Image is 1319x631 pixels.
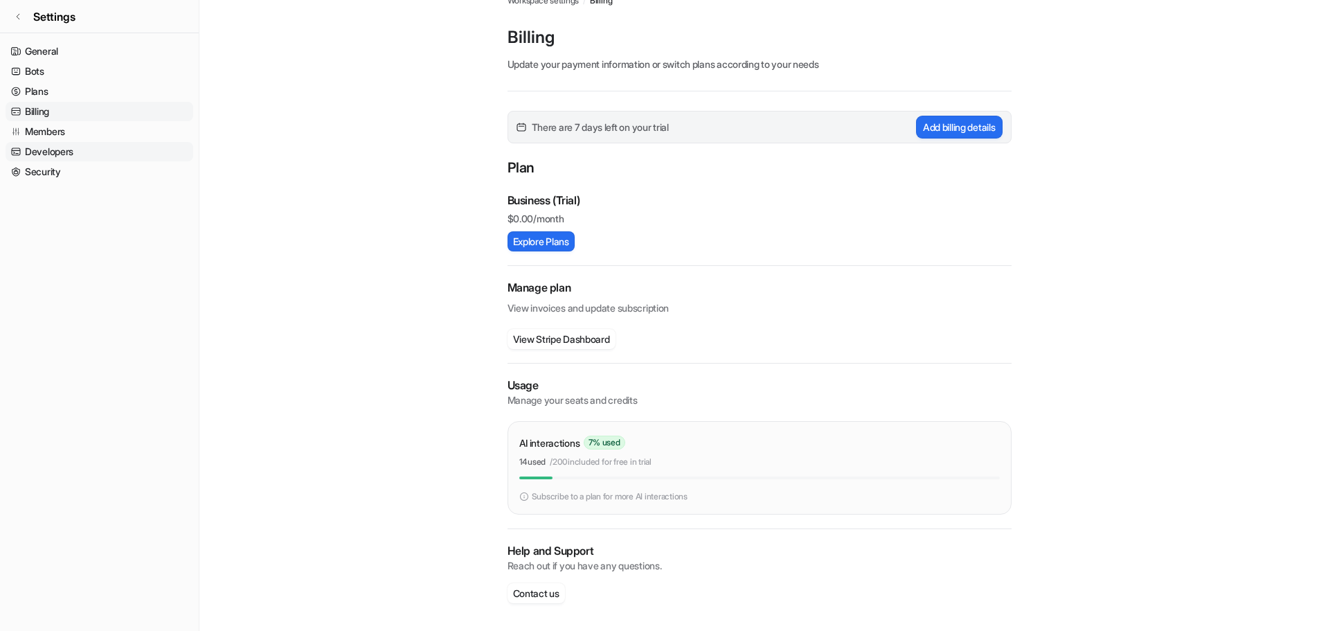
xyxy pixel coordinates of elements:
button: Contact us [508,583,565,603]
img: calender-icon.svg [517,123,526,132]
p: Usage [508,377,1012,393]
p: / 200 included for free in trial [550,456,652,468]
a: General [6,42,193,61]
p: Business (Trial) [508,192,580,208]
a: Security [6,162,193,181]
button: Explore Plans [508,231,575,251]
p: Reach out if you have any questions. [508,559,1012,573]
span: Settings [33,8,75,25]
p: Update your payment information or switch plans according to your needs [508,57,1012,71]
p: Plan [508,157,1012,181]
span: There are 7 days left on your trial [532,120,669,134]
p: $ 0.00/month [508,211,1012,226]
span: 7 % used [584,436,625,450]
p: AI interactions [519,436,580,450]
p: Manage your seats and credits [508,393,1012,407]
p: View invoices and update subscription [508,296,1012,315]
a: Members [6,122,193,141]
p: 14 used [519,456,546,468]
a: Billing [6,102,193,121]
button: Add billing details [916,116,1003,139]
p: Help and Support [508,543,1012,559]
button: View Stripe Dashboard [508,329,616,349]
a: Bots [6,62,193,81]
p: Subscribe to a plan for more AI interactions [532,490,688,503]
p: Billing [508,26,1012,48]
a: Plans [6,82,193,101]
h2: Manage plan [508,280,1012,296]
a: Developers [6,142,193,161]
